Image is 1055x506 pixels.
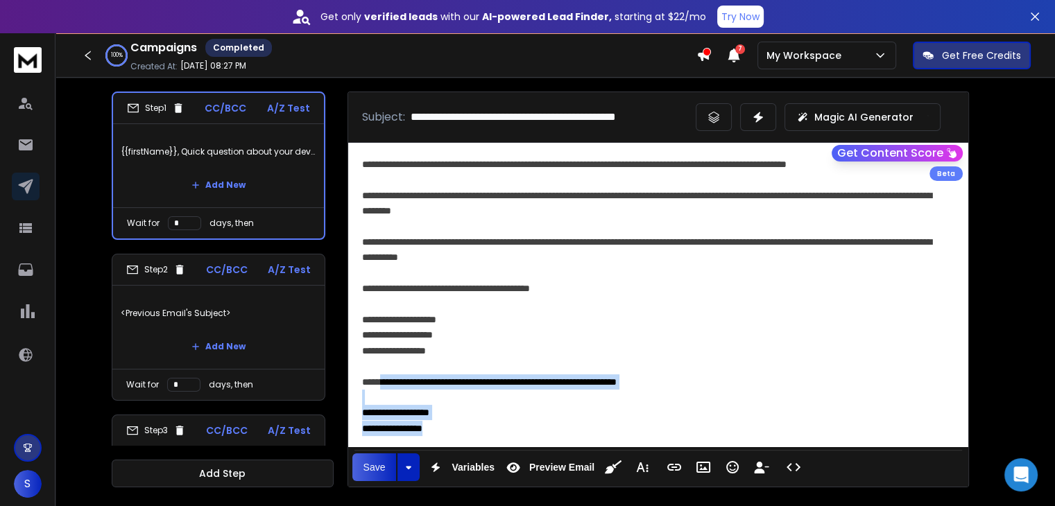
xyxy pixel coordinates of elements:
[206,424,248,437] p: CC/BCC
[205,39,272,57] div: Completed
[206,263,248,277] p: CC/BCC
[1004,458,1038,491] div: Open Intercom Messenger
[268,263,311,277] p: A/Z Test
[600,453,626,481] button: Clean HTML
[130,40,197,56] h1: Campaigns
[121,132,316,171] p: {{firstName}}, Quick question about your dev team
[721,10,760,24] p: Try Now
[209,379,253,390] p: days, then
[121,294,316,333] p: <Previous Email's Subject>
[205,101,246,115] p: CC/BCC
[180,333,257,360] button: Add New
[14,470,42,498] button: S
[112,91,325,240] li: Step1CC/BCCA/Z Test{{firstName}}, Quick question about your dev teamAdd NewWait fordays, then
[352,453,397,481] button: Save
[422,453,497,481] button: Variables
[814,110,914,124] p: Magic AI Generator
[766,49,847,62] p: My Workspace
[719,453,746,481] button: Emoticons
[14,47,42,73] img: logo
[126,379,159,390] p: Wait for
[126,263,186,276] div: Step 2
[690,453,717,481] button: Insert Image (Ctrl+P)
[112,254,325,401] li: Step2CC/BCCA/Z Test<Previous Email's Subject>Add NewWait fordays, then
[526,462,597,473] span: Preview Email
[180,171,257,199] button: Add New
[267,101,310,115] p: A/Z Test
[130,61,178,72] p: Created At:
[482,10,612,24] strong: AI-powered Lead Finder,
[127,218,160,229] p: Wait for
[629,453,655,481] button: More Text
[449,462,497,473] span: Variables
[500,453,597,481] button: Preview Email
[127,102,185,114] div: Step 1
[780,453,807,481] button: Code View
[268,424,311,437] p: A/Z Test
[180,60,246,71] p: [DATE] 08:27 PM
[320,10,706,24] p: Get only with our starting at $22/mo
[929,166,963,181] div: Beta
[661,453,687,481] button: Insert Link (Ctrl+K)
[111,51,123,60] p: 100 %
[748,453,775,481] button: Insert Unsubscribe Link
[717,6,764,28] button: Try Now
[913,42,1031,69] button: Get Free Credits
[735,44,745,54] span: 7
[112,460,334,487] button: Add Step
[126,424,186,437] div: Step 3
[784,103,941,131] button: Magic AI Generator
[362,109,405,125] p: Subject:
[832,145,963,162] button: Get Content Score
[942,49,1021,62] p: Get Free Credits
[209,218,254,229] p: days, then
[364,10,438,24] strong: verified leads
